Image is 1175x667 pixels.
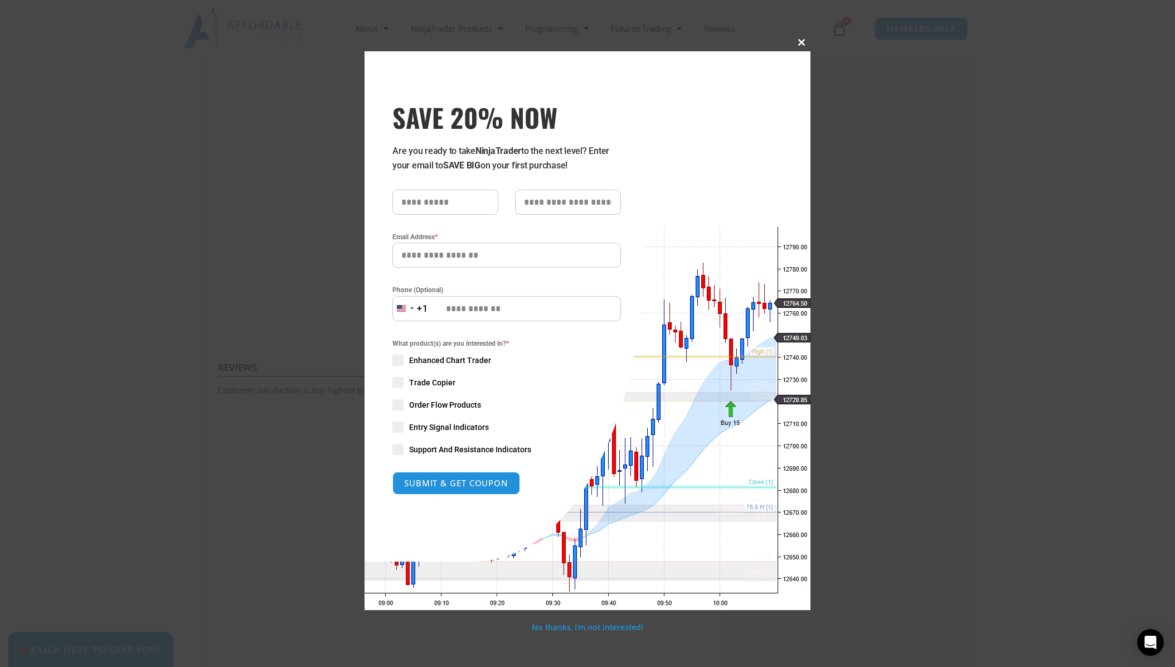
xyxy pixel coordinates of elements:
span: Enhanced Chart Trader [409,355,491,366]
span: Order Flow Products [409,399,481,410]
span: Trade Copier [409,377,455,388]
label: Trade Copier [392,377,621,388]
strong: SAVE BIG [443,160,480,171]
button: SUBMIT & GET COUPON [392,472,520,495]
label: Support And Resistance Indicators [392,444,621,455]
label: Enhanced Chart Trader [392,355,621,366]
label: Order Flow Products [392,399,621,410]
a: No thanks, I’m not interested! [532,622,643,632]
span: Entry Signal Indicators [409,422,489,433]
span: SAVE 20% NOW [392,101,621,133]
p: Are you ready to take to the next level? Enter your email to on your first purchase! [392,144,621,173]
label: Entry Signal Indicators [392,422,621,433]
label: Phone (Optional) [392,284,621,296]
span: What product(s) are you interested in? [392,338,621,349]
div: Open Intercom Messenger [1137,629,1164,656]
span: Support And Resistance Indicators [409,444,531,455]
div: +1 [417,302,428,316]
button: Selected country [392,296,428,321]
label: Email Address [392,231,621,243]
strong: NinjaTrader [475,146,521,156]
